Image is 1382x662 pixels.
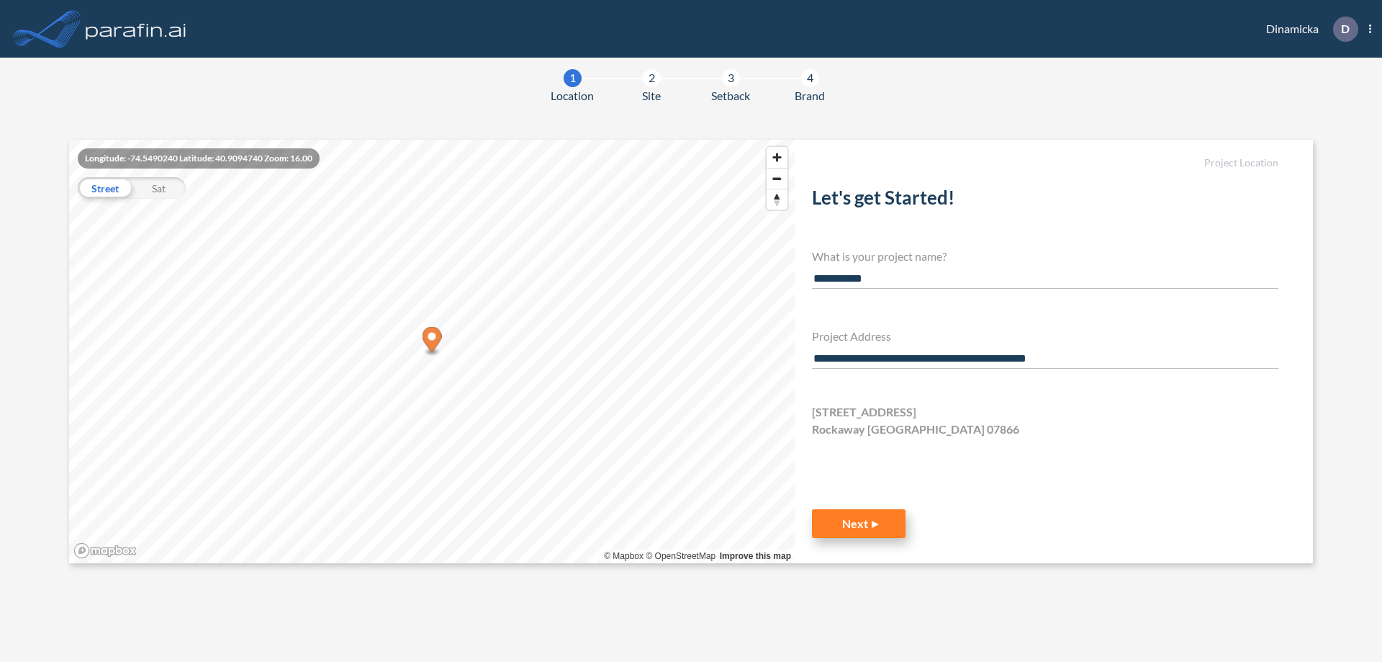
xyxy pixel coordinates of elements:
span: Site [642,87,661,104]
div: 4 [801,69,819,87]
div: 3 [722,69,740,87]
div: Map marker [423,327,442,357]
a: Mapbox [604,551,643,561]
span: Rockaway [GEOGRAPHIC_DATA] 07866 [812,421,1019,438]
a: Mapbox homepage [73,542,137,559]
h2: Let's get Started! [812,187,1278,215]
h4: Project Address [812,329,1278,343]
h4: What is your project name? [812,249,1278,263]
button: Zoom out [767,168,787,189]
span: Setback [711,87,750,104]
a: OpenStreetMap [646,551,715,561]
span: [STREET_ADDRESS] [812,403,916,421]
div: Longitude: -74.5490240 Latitude: 40.9094740 Zoom: 16.00 [78,148,320,169]
canvas: Map [69,140,795,563]
button: Reset bearing to north [767,189,787,210]
img: logo [83,14,189,43]
div: Street [78,177,132,199]
a: Improve this map [720,551,791,561]
span: Brand [795,87,825,104]
button: Zoom in [767,147,787,168]
div: 1 [564,69,582,87]
div: Sat [132,177,186,199]
h5: Project Location [812,157,1278,169]
button: Next [812,509,905,538]
div: Dinamicka [1245,17,1371,42]
div: 2 [643,69,661,87]
p: D [1341,22,1350,35]
span: Location [551,87,594,104]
